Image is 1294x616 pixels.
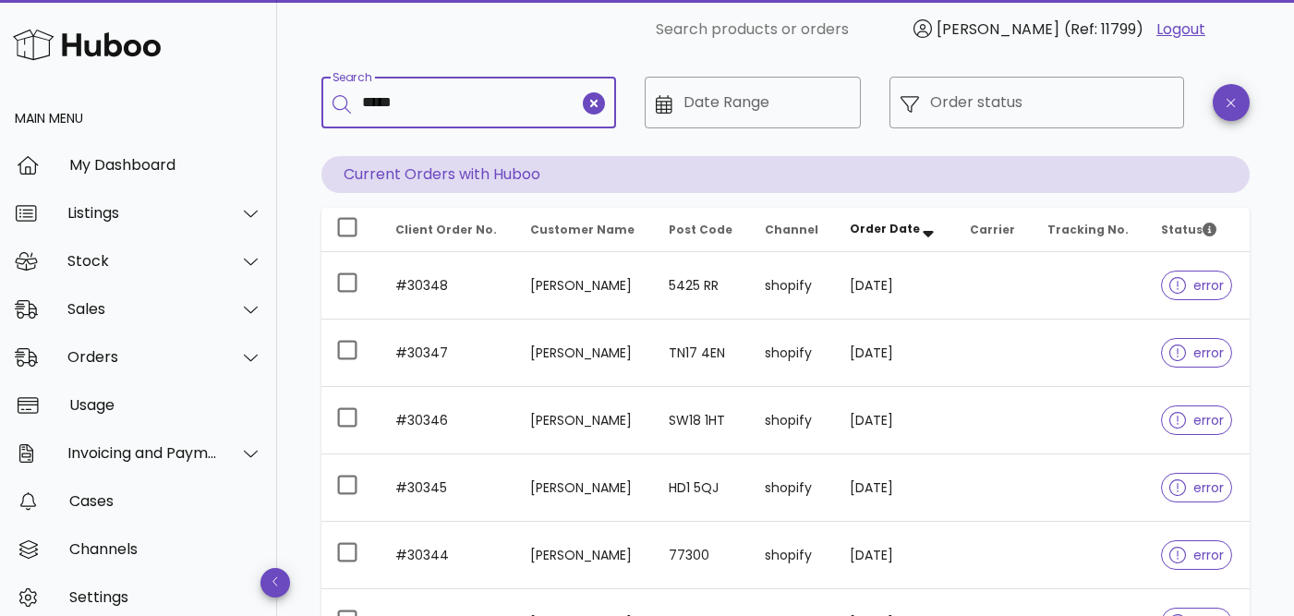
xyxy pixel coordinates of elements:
span: error [1169,481,1224,494]
span: (Ref: 11799) [1064,18,1143,40]
label: Search [333,71,371,85]
div: Listings [67,204,218,222]
th: Status [1146,208,1250,252]
td: [PERSON_NAME] [515,454,653,522]
span: Carrier [970,222,1015,237]
td: [PERSON_NAME] [515,522,653,589]
span: error [1169,279,1224,292]
td: [DATE] [835,522,955,589]
div: My Dashboard [69,156,262,174]
th: Client Order No. [381,208,515,252]
span: error [1169,346,1224,359]
th: Tracking No. [1033,208,1147,252]
td: #30346 [381,387,515,454]
td: 77300 [654,522,750,589]
a: Logout [1156,18,1205,41]
td: #30344 [381,522,515,589]
span: error [1169,549,1224,562]
td: [DATE] [835,387,955,454]
span: [PERSON_NAME] [937,18,1059,40]
p: Current Orders with Huboo [321,156,1250,193]
div: Orders [67,348,218,366]
th: Channel [750,208,836,252]
span: Post Code [669,222,732,237]
span: Order Date [850,221,920,236]
td: [PERSON_NAME] [515,387,653,454]
td: [PERSON_NAME] [515,320,653,387]
td: 5425 RR [654,252,750,320]
img: Huboo Logo [13,25,161,65]
td: HD1 5QJ [654,454,750,522]
div: Invoicing and Payments [67,444,218,462]
td: shopify [750,252,836,320]
span: Customer Name [530,222,635,237]
td: #30347 [381,320,515,387]
td: SW18 1HT [654,387,750,454]
td: shopify [750,387,836,454]
div: Settings [69,588,262,606]
th: Carrier [955,208,1032,252]
span: Status [1161,222,1216,237]
th: Order Date: Sorted descending. Activate to remove sorting. [835,208,955,252]
td: [PERSON_NAME] [515,252,653,320]
div: Channels [69,540,262,558]
td: [DATE] [835,454,955,522]
td: #30345 [381,454,515,522]
span: error [1169,414,1224,427]
td: [DATE] [835,320,955,387]
div: Stock [67,252,218,270]
th: Customer Name [515,208,653,252]
td: TN17 4EN [654,320,750,387]
td: #30348 [381,252,515,320]
th: Post Code [654,208,750,252]
span: Client Order No. [395,222,497,237]
span: Channel [765,222,818,237]
span: Tracking No. [1047,222,1129,237]
td: shopify [750,454,836,522]
td: [DATE] [835,252,955,320]
div: Usage [69,396,262,414]
button: clear icon [583,92,605,115]
div: Sales [67,300,218,318]
div: Cases [69,492,262,510]
td: shopify [750,522,836,589]
td: shopify [750,320,836,387]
